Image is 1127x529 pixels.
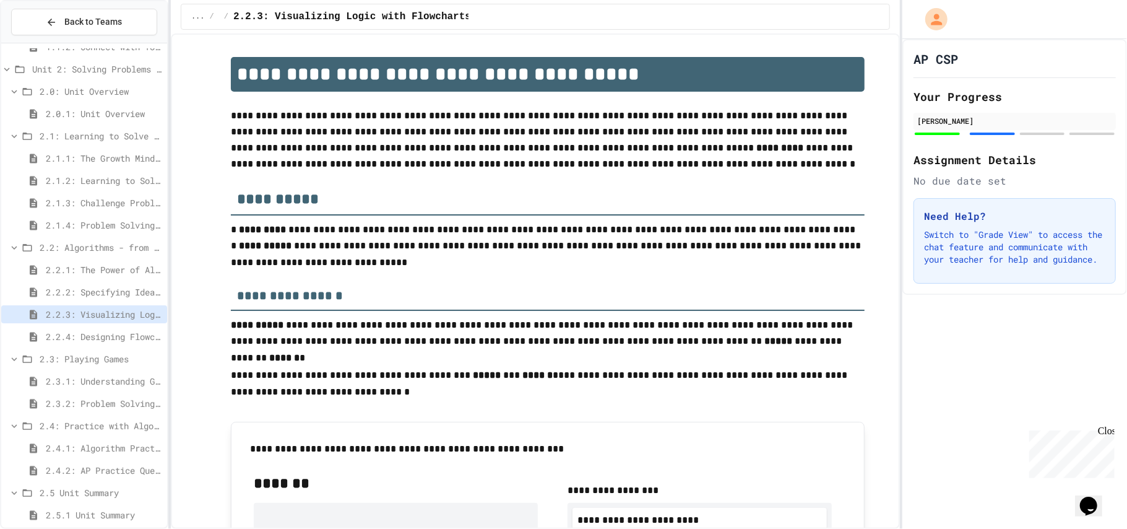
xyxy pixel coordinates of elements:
span: 2.2: Algorithms - from Pseudocode to Flowcharts [40,241,162,254]
span: 2.5 Unit Summary [40,486,162,499]
span: 2.2.3: Visualizing Logic with Flowcharts [46,308,162,321]
span: 2.1.3: Challenge Problem - The Bridge [46,196,162,209]
span: Back to Teams [64,15,122,28]
span: 2.5.1 Unit Summary [46,509,162,522]
span: 2.3.1: Understanding Games with Flowcharts [46,375,162,388]
span: 2.3: Playing Games [40,352,162,365]
span: 2.1.2: Learning to Solve Hard Problems [46,174,162,187]
p: Switch to "Grade View" to access the chat feature and communicate with your teacher for help and ... [924,229,1105,266]
div: No due date set [913,173,1116,188]
div: My Account [912,5,951,33]
span: 2.0: Unit Overview [40,85,162,98]
span: 2.2.4: Designing Flowcharts [46,330,162,343]
span: 2.1: Learning to Solve Hard Problems [40,129,162,142]
iframe: chat widget [1075,479,1115,517]
span: ... [191,12,205,22]
h3: Need Help? [924,209,1105,224]
span: 2.3.2: Problem Solving Reflection [46,397,162,410]
button: Back to Teams [11,9,157,35]
span: 2.4: Practice with Algorithms [40,419,162,432]
h1: AP CSP [913,50,958,68]
iframe: chat widget [1024,426,1115,478]
span: / [210,12,214,22]
div: Chat with us now!Close [5,5,85,79]
h2: Your Progress [913,88,1116,105]
span: 2.2.1: The Power of Algorithms [46,263,162,276]
span: 2.1.1: The Growth Mindset [46,152,162,165]
h2: Assignment Details [913,151,1116,168]
span: 2.4.2: AP Practice Questions [46,464,162,477]
span: 2.0.1: Unit Overview [46,107,162,120]
span: 2.4.1: Algorithm Practice Exercises [46,442,162,455]
span: / [224,12,228,22]
div: [PERSON_NAME] [917,115,1112,126]
span: 2.2.2: Specifying Ideas with Pseudocode [46,286,162,299]
span: Unit 2: Solving Problems in Computer Science [32,63,162,76]
span: 2.1.4: Problem Solving Practice [46,219,162,232]
span: 2.2.3: Visualizing Logic with Flowcharts [233,9,471,24]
